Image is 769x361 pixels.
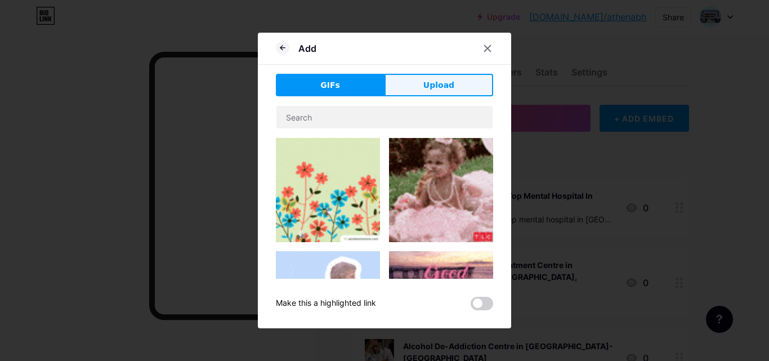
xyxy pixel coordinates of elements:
span: Upload [423,79,454,91]
button: Upload [384,74,493,96]
img: Gihpy [389,138,493,242]
img: Gihpy [276,251,380,355]
div: Make this a highlighted link [276,297,376,310]
img: Gihpy [276,138,380,242]
button: GIFs [276,74,384,96]
div: Add [298,42,316,55]
span: GIFs [320,79,340,91]
input: Search [276,106,493,128]
img: Gihpy [389,251,493,322]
